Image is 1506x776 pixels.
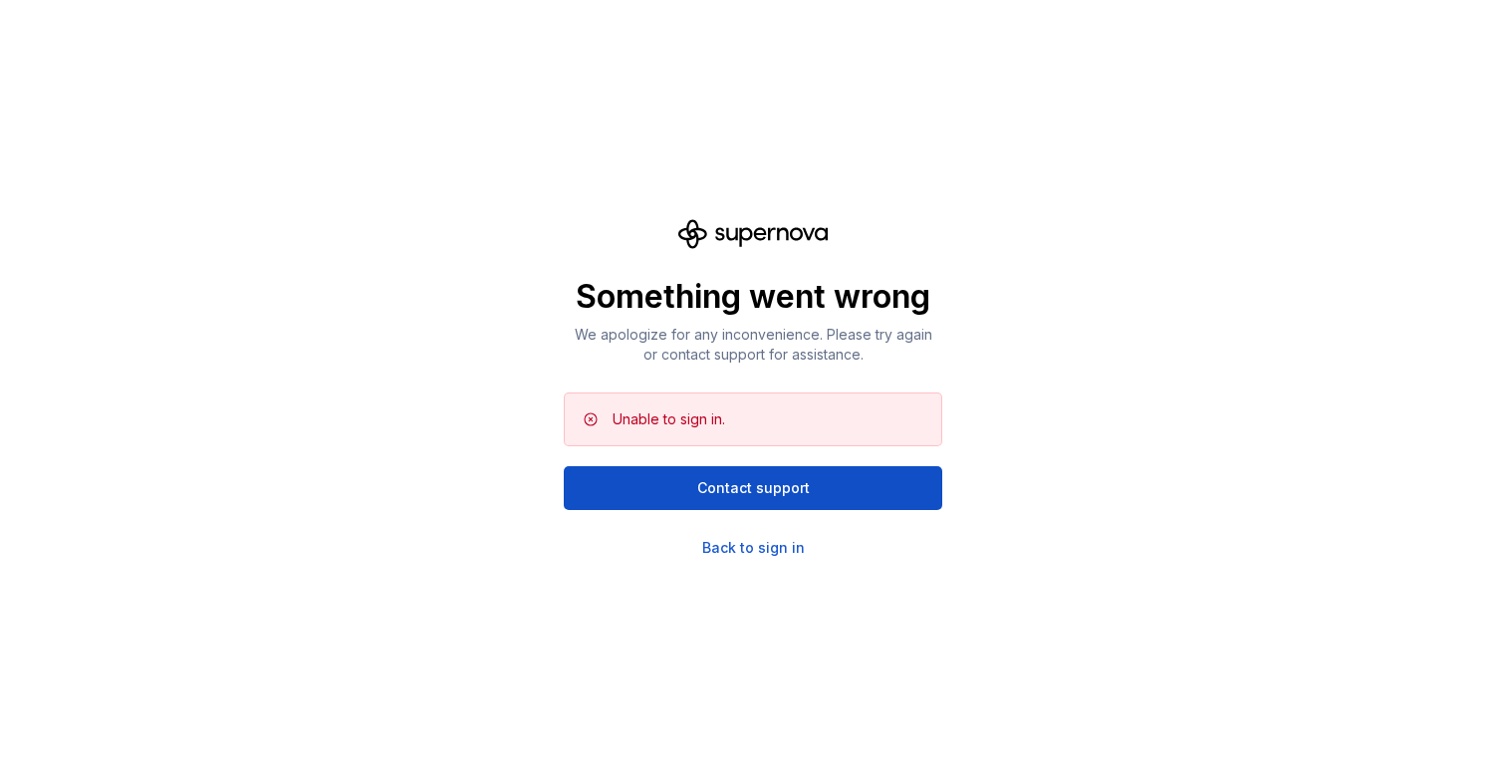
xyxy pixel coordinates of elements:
a: Back to sign in [702,538,805,558]
span: Contact support [697,478,810,498]
div: Unable to sign in. [613,409,725,429]
button: Contact support [564,466,942,510]
p: Something went wrong [564,277,942,317]
p: We apologize for any inconvenience. Please try again or contact support for assistance. [564,325,942,365]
